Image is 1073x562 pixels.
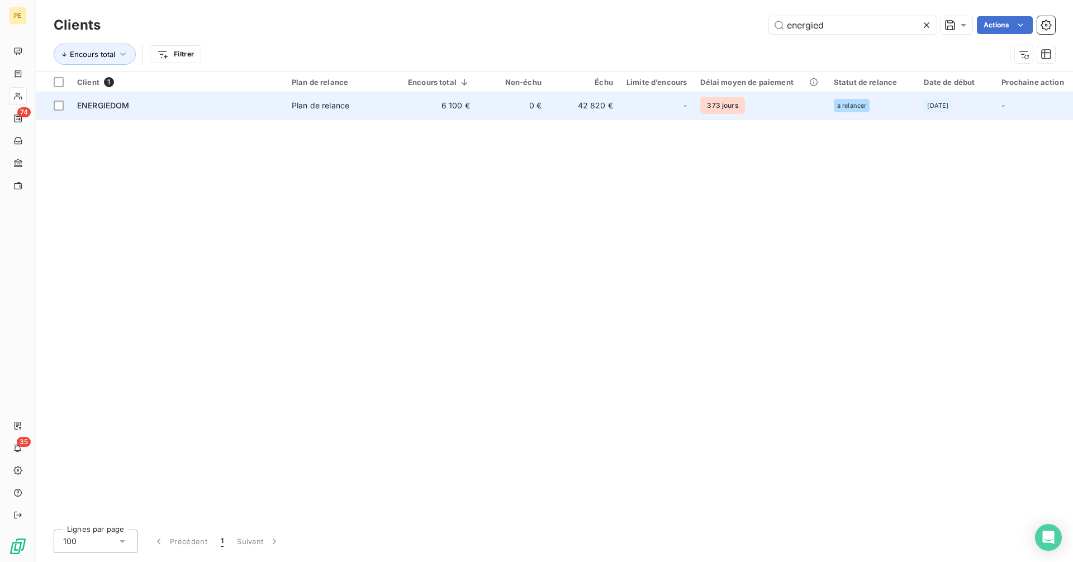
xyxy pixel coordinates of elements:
div: Open Intercom Messenger [1035,524,1062,551]
div: Statut de relance [834,78,911,87]
button: Filtrer [150,45,201,63]
span: 74 [17,107,31,117]
span: ENERGIEDOM [77,101,130,110]
span: 100 [63,536,77,547]
div: Date de début [924,78,988,87]
span: a relancer [837,102,867,109]
div: Échu [555,78,613,87]
span: - [683,100,687,111]
div: Délai moyen de paiement [700,78,820,87]
span: [DATE] [927,102,948,109]
button: Encours total [54,44,136,65]
button: Suivant [230,530,287,553]
span: 373 jours [700,97,744,114]
div: Non-échu [483,78,542,87]
span: Client [77,78,99,87]
button: Actions [977,16,1033,34]
span: 1 [104,77,114,87]
span: - [1001,101,1005,110]
div: Plan de relance [292,100,349,111]
h3: Clients [54,15,101,35]
span: 35 [17,437,31,447]
img: Logo LeanPay [9,537,27,555]
div: Plan de relance [292,78,395,87]
button: Précédent [146,530,214,553]
span: 1 [221,536,224,547]
div: PE [9,7,27,25]
span: Encours total [70,50,115,59]
td: 6 100 € [401,92,477,119]
td: 0 € [477,92,548,119]
td: 42 820 € [548,92,620,119]
div: Encours total [408,78,470,87]
div: Limite d’encours [626,78,687,87]
button: 1 [214,530,230,553]
input: Rechercher [769,16,937,34]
